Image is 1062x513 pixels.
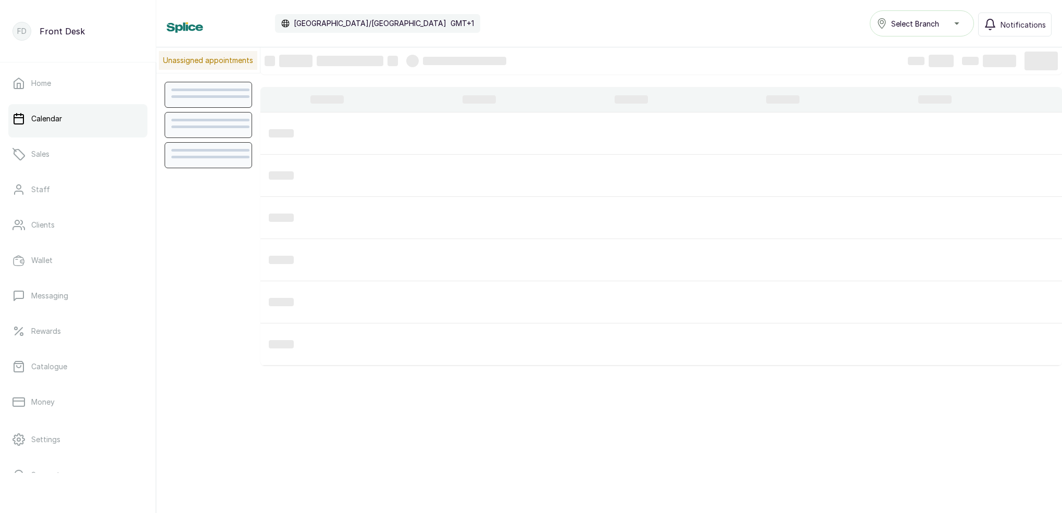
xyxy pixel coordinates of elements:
p: Unassigned appointments [159,51,257,70]
p: Staff [31,184,50,195]
p: Rewards [31,326,61,336]
button: Select Branch [870,10,974,36]
button: Notifications [978,12,1052,36]
a: Catalogue [8,352,147,381]
a: Calendar [8,104,147,133]
a: Wallet [8,246,147,275]
span: Select Branch [891,18,939,29]
a: Home [8,69,147,98]
span: Notifications [1001,19,1046,30]
p: Money [31,397,55,407]
p: Wallet [31,255,53,266]
a: Messaging [8,281,147,310]
a: Settings [8,425,147,454]
p: Calendar [31,114,62,124]
p: Messaging [31,291,68,301]
a: Rewards [8,317,147,346]
p: FD [17,26,27,36]
p: Support [31,470,60,480]
a: Staff [8,175,147,204]
p: Settings [31,434,60,445]
p: Front Desk [40,25,85,37]
a: Sales [8,140,147,169]
p: Sales [31,149,49,159]
p: Catalogue [31,361,67,372]
p: Clients [31,220,55,230]
p: [GEOGRAPHIC_DATA]/[GEOGRAPHIC_DATA] [294,18,446,29]
p: GMT+1 [451,18,474,29]
a: Support [8,460,147,490]
p: Home [31,78,51,89]
a: Money [8,387,147,417]
a: Clients [8,210,147,240]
